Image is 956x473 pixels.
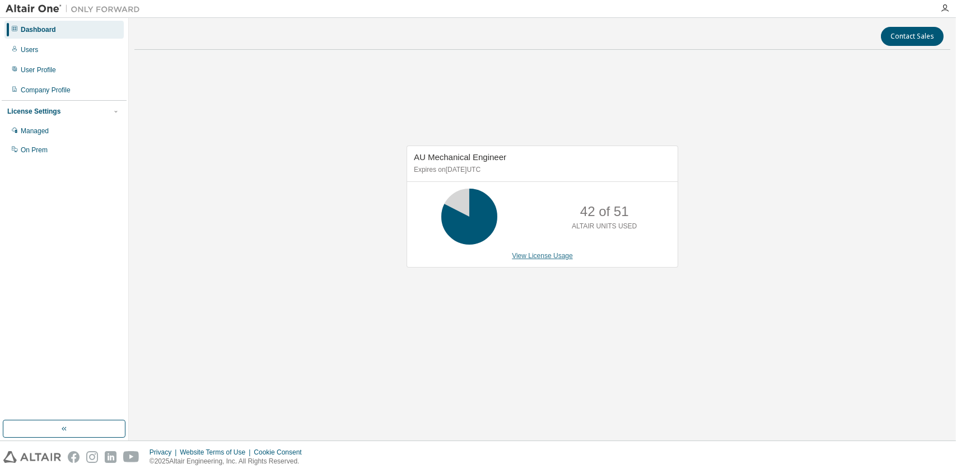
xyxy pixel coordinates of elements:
[6,3,146,15] img: Altair One
[21,127,49,135] div: Managed
[881,27,944,46] button: Contact Sales
[414,165,668,175] p: Expires on [DATE] UTC
[150,457,309,466] p: © 2025 Altair Engineering, Inc. All Rights Reserved.
[150,448,180,457] div: Privacy
[572,222,637,231] p: ALTAIR UNITS USED
[105,451,116,463] img: linkedin.svg
[123,451,139,463] img: youtube.svg
[21,146,48,154] div: On Prem
[254,448,308,457] div: Cookie Consent
[512,252,573,260] a: View License Usage
[7,107,60,116] div: License Settings
[180,448,254,457] div: Website Terms of Use
[3,451,61,463] img: altair_logo.svg
[21,86,71,95] div: Company Profile
[414,152,506,162] span: AU Mechanical Engineer
[68,451,80,463] img: facebook.svg
[21,65,56,74] div: User Profile
[21,25,56,34] div: Dashboard
[21,45,38,54] div: Users
[580,202,629,221] p: 42 of 51
[86,451,98,463] img: instagram.svg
